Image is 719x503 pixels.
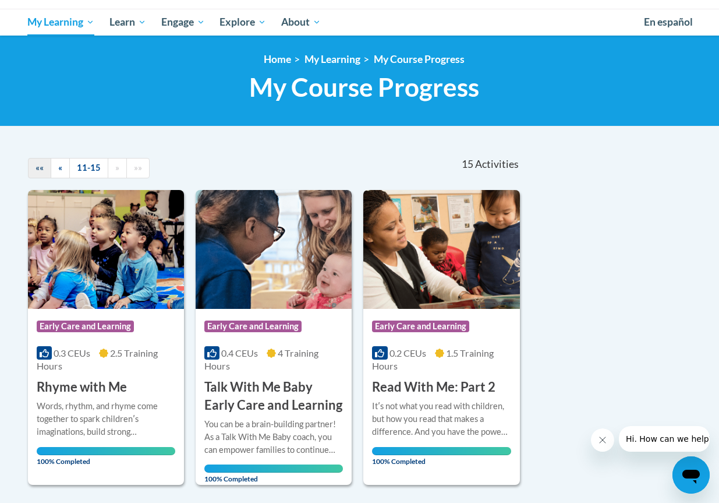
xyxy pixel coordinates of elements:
[161,15,205,29] span: Engage
[109,15,146,29] span: Learn
[281,15,321,29] span: About
[204,465,343,473] div: Your progress
[372,321,469,332] span: Early Care and Learning
[619,426,710,452] iframe: Message from company
[37,378,127,396] h3: Rhyme with Me
[36,163,44,173] span: ««
[372,400,511,438] div: Itʹs not what you read with children, but how you read that makes a difference. And you have the ...
[19,9,700,36] div: Main menu
[363,190,519,309] img: Course Logo
[37,321,134,332] span: Early Care and Learning
[7,8,94,17] span: Hi. How can we help?
[249,72,479,103] span: My Course Progress
[644,16,693,28] span: En español
[212,9,274,36] a: Explore
[363,190,519,485] a: Course LogoEarly Care and Learning0.2 CEUs1.5 Training Hours Read With Me: Part 2Itʹs not what yo...
[115,163,119,173] span: »
[372,447,511,455] div: Your progress
[672,456,710,494] iframe: Button to launch messaging window
[108,158,127,178] a: Next
[372,378,495,396] h3: Read With Me: Part 2
[374,53,465,65] a: My Course Progress
[389,347,426,358] span: 0.2 CEUs
[274,9,328,36] a: About
[204,465,343,483] span: 100% Completed
[28,190,184,309] img: Course Logo
[219,15,266,29] span: Explore
[264,53,291,65] a: Home
[636,10,700,34] a: En español
[37,400,175,438] div: Words, rhythm, and rhyme come together to spark childrenʹs imaginations, build strong relationshi...
[204,418,343,456] div: You can be a brain-building partner! As a Talk With Me Baby coach, you can empower families to co...
[591,428,614,452] iframe: Close message
[27,15,94,29] span: My Learning
[196,190,352,309] img: Course Logo
[54,347,90,358] span: 0.3 CEUs
[304,53,360,65] a: My Learning
[204,378,343,414] h3: Talk With Me Baby Early Care and Learning
[372,447,511,466] span: 100% Completed
[58,163,62,173] span: «
[28,158,51,178] a: Begining
[37,447,175,466] span: 100% Completed
[69,158,108,178] a: 11-15
[196,190,352,485] a: Course LogoEarly Care and Learning0.4 CEUs4 Training Hours Talk With Me Baby Early Care and Learn...
[154,9,212,36] a: Engage
[20,9,102,36] a: My Learning
[37,447,175,455] div: Your progress
[475,158,519,171] span: Activities
[102,9,154,36] a: Learn
[462,158,473,171] span: 15
[221,347,258,358] span: 0.4 CEUs
[134,163,142,173] span: »»
[204,321,302,332] span: Early Care and Learning
[126,158,150,178] a: End
[51,158,70,178] a: Previous
[28,190,184,485] a: Course LogoEarly Care and Learning0.3 CEUs2.5 Training Hours Rhyme with MeWords, rhythm, and rhym...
